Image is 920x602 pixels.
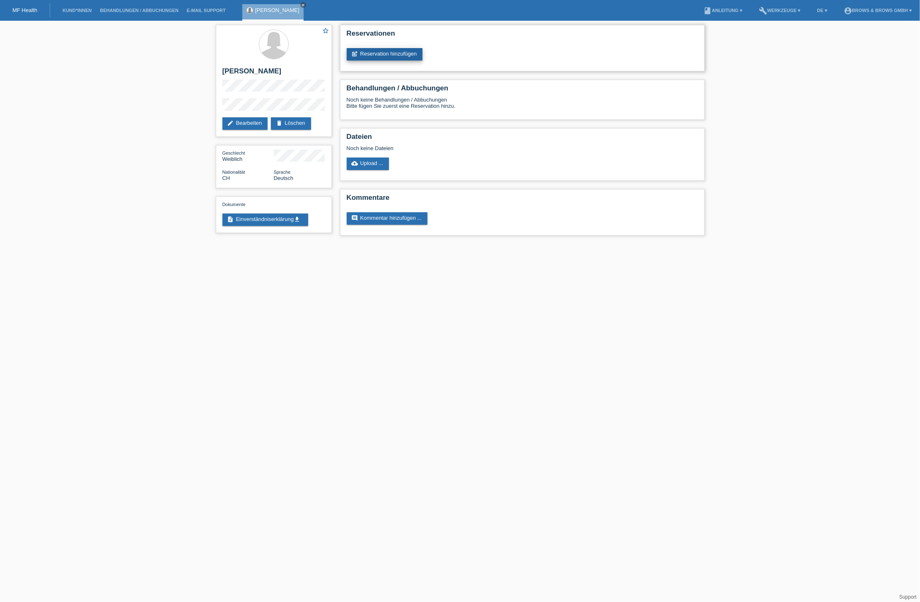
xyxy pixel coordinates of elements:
a: [PERSON_NAME] [255,7,299,13]
a: Kund*innen [58,8,96,13]
h2: Dateien [347,133,698,145]
a: commentKommentar hinzufügen ... [347,212,428,225]
div: Noch keine Behandlungen / Abbuchungen Bitte fügen Sie zuerst eine Reservation hinzu. [347,97,698,115]
div: Weiblich [222,150,274,162]
span: Schweiz [222,175,230,181]
a: Behandlungen / Abbuchungen [96,8,183,13]
span: Nationalität [222,170,245,175]
span: Sprache [274,170,291,175]
i: star_border [322,27,330,34]
a: editBearbeiten [222,117,268,130]
i: book [704,7,712,15]
a: descriptionEinverständniserklärungget_app [222,214,308,226]
a: account_circleBrows & Brows GmbH ▾ [840,8,916,13]
a: star_border [322,27,330,36]
a: E-Mail Support [183,8,230,13]
h2: Kommentare [347,194,698,206]
a: MF Health [12,7,37,13]
a: buildWerkzeuge ▾ [755,8,805,13]
i: get_app [294,216,300,223]
h2: Reservationen [347,29,698,42]
i: comment [352,215,358,221]
a: post_addReservation hinzufügen [347,48,423,61]
i: edit [227,120,234,126]
a: close [300,2,306,8]
i: build [759,7,767,15]
a: bookAnleitung ▾ [700,8,746,13]
h2: Behandlungen / Abbuchungen [347,84,698,97]
a: DE ▾ [813,8,831,13]
i: description [227,216,234,223]
a: Support [899,594,917,600]
span: Geschlecht [222,150,245,155]
span: Dokumente [222,202,246,207]
i: cloud_upload [352,160,358,167]
a: deleteLöschen [271,117,311,130]
i: account_circle [844,7,852,15]
i: delete [276,120,283,126]
div: Noch keine Dateien [347,145,600,151]
i: post_add [352,51,358,57]
h2: [PERSON_NAME] [222,67,325,80]
span: Deutsch [274,175,294,181]
a: cloud_uploadUpload ... [347,158,389,170]
i: close [301,3,305,7]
